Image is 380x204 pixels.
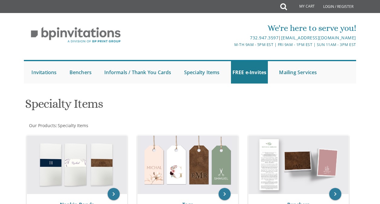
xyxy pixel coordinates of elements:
a: Benchers [68,61,93,84]
div: : [24,123,190,129]
img: Tags [138,136,238,194]
a: Invitations [30,61,58,84]
a: keyboard_arrow_right [329,188,341,200]
a: My Cart [286,1,319,13]
a: keyboard_arrow_right [219,188,231,200]
a: Mailing Services [278,61,318,84]
a: Specialty Items [57,123,88,128]
span: Specialty Items [58,123,88,128]
iframe: chat widget [355,180,374,198]
a: Informals / Thank You Cards [103,61,173,84]
a: [EMAIL_ADDRESS][DOMAIN_NAME] [281,35,356,41]
div: M-Th 9am - 5pm EST | Fri 9am - 1pm EST | Sun 11am - 3pm EST [135,41,356,48]
a: 732.947.3597 [250,35,278,41]
img: Napkin Bands [27,136,127,194]
a: keyboard_arrow_right [108,188,120,200]
a: Our Products [28,123,56,128]
div: | [135,34,356,41]
div: We're here to serve you! [135,22,356,34]
a: FREE e-Invites [231,61,268,84]
img: Benchers [248,136,349,194]
img: BP Invitation Loft [24,22,128,48]
a: Specialty Items [183,61,221,84]
h1: Specialty Items [25,97,242,115]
